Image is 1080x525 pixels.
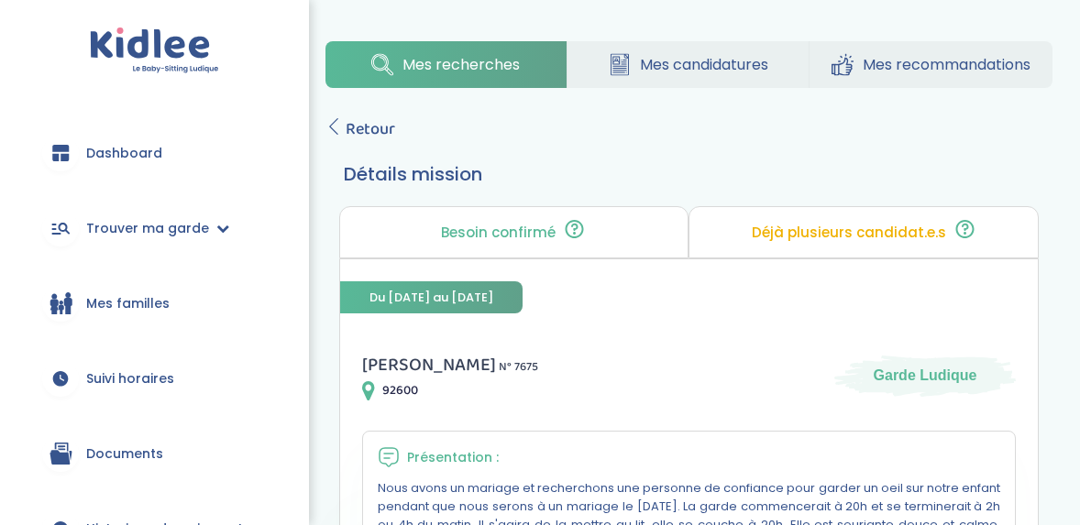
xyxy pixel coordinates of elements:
[810,41,1052,88] a: Mes recommandations
[325,41,567,88] a: Mes recherches
[346,116,395,142] span: Retour
[90,27,219,74] img: logo.svg
[86,144,162,163] span: Dashboard
[325,116,395,142] a: Retour
[86,444,163,464] span: Documents
[28,195,281,261] a: Trouver ma garde
[382,381,418,400] span: 92600
[86,369,174,388] span: Suivi horaires
[640,53,768,76] span: Mes candidatures
[863,53,1030,76] span: Mes recommandations
[28,345,281,411] a: Suivi horaires
[499,357,538,377] span: N° 7675
[874,366,977,386] span: Garde Ludique
[568,41,809,88] a: Mes candidatures
[402,53,520,76] span: Mes recherches
[340,281,523,313] span: Du [DATE] au [DATE]
[344,160,1034,188] h3: Détails mission
[28,270,281,336] a: Mes familles
[28,120,281,186] a: Dashboard
[362,350,496,379] span: [PERSON_NAME]
[86,219,209,238] span: Trouver ma garde
[441,225,556,240] p: Besoin confirmé
[752,225,946,240] p: Déjà plusieurs candidat.e.s
[86,294,170,313] span: Mes familles
[407,448,499,467] span: Présentation :
[28,421,281,487] a: Documents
